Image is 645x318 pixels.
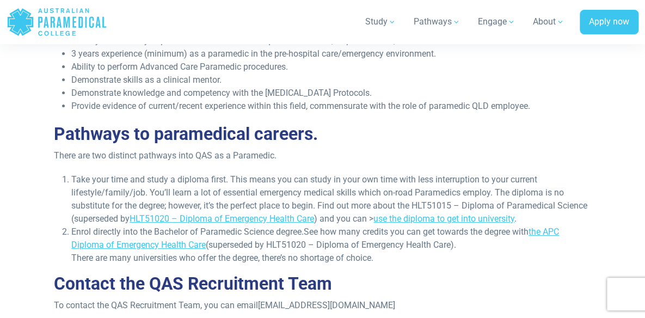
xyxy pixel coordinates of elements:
[54,149,591,162] p: There are two distinct pathways into QAS as a Paramedic.
[258,300,395,310] a: email QAS.Recruitment@ambulance.qld.gov.au
[373,213,514,224] a: use the diploma to get into university
[71,60,591,74] li: Ability to perform Advanced Care Paramedic procedures.
[407,7,467,37] a: Pathways
[71,227,559,250] span: See how many credits you can get towards the degree with
[471,7,522,37] a: Engage
[71,173,591,225] li: Take your time and study a diploma first. This means you can study in your own time with less int...
[7,4,107,40] a: Australian Paramedical College
[71,47,591,60] li: 3 years experience (minimum) as a paramedic in the pre-hospital care/emergency environment.
[130,213,314,224] a: HLT51020 – Diploma of Emergency Health Care
[71,74,591,87] li: Demonstrate skills as a clinical mentor.
[54,273,591,294] h2: Contact the QAS Recruitment Team
[54,124,591,144] h2: Pathways to paramedical careers.
[54,299,591,312] p: To contact the QAS Recruitment Team, you can email
[580,10,638,35] a: Apply now
[359,7,403,37] a: Study
[526,7,571,37] a: About
[71,87,591,100] li: Demonstrate knowledge and competency with the [MEDICAL_DATA] Protocols.
[71,225,591,265] li: Enrol directly into the Bachelor of Paramedic Science degree. (superseded by HLT51020 – Diploma o...
[71,100,591,113] li: Provide evidence of current/recent experience within this field, commensurate with the role of pa...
